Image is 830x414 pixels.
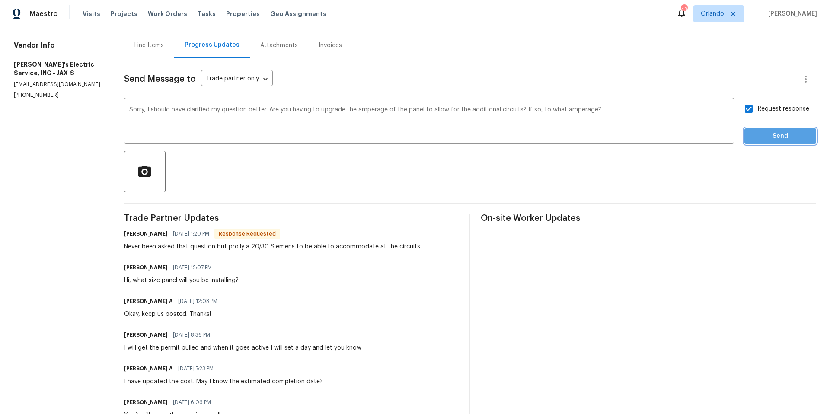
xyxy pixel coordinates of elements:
[173,263,212,272] span: [DATE] 12:07 PM
[124,263,168,272] h6: [PERSON_NAME]
[178,297,217,306] span: [DATE] 12:03 PM
[14,81,103,88] p: [EMAIL_ADDRESS][DOMAIN_NAME]
[124,364,173,373] h6: [PERSON_NAME] A
[124,276,239,285] div: Hi, what size panel will you be installing?
[178,364,214,373] span: [DATE] 7:23 PM
[185,41,239,49] div: Progress Updates
[124,331,168,339] h6: [PERSON_NAME]
[111,10,137,18] span: Projects
[134,41,164,50] div: Line Items
[14,60,103,77] h5: [PERSON_NAME]'s Electric Service, INC - JAX-S
[226,10,260,18] span: Properties
[260,41,298,50] div: Attachments
[148,10,187,18] span: Work Orders
[124,214,460,223] span: Trade Partner Updates
[201,72,273,86] div: Trade partner only
[681,5,687,14] div: 43
[124,242,420,251] div: Never been asked that question but prolly a 20/30 Siemens to be able to accommodate at the circuits
[124,344,361,352] div: I will get the permit pulled and when it goes active I will set a day and let you know
[751,131,809,142] span: Send
[124,75,196,83] span: Send Message to
[124,398,168,407] h6: [PERSON_NAME]
[124,229,168,238] h6: [PERSON_NAME]
[173,398,211,407] span: [DATE] 6:06 PM
[124,310,223,318] div: Okay, keep us posted. Thanks!
[83,10,100,18] span: Visits
[198,11,216,17] span: Tasks
[744,128,816,144] button: Send
[701,10,724,18] span: Orlando
[481,214,816,223] span: On-site Worker Updates
[758,105,809,114] span: Request response
[173,229,209,238] span: [DATE] 1:20 PM
[124,377,323,386] div: I have updated the cost. May I know the estimated completion date?
[14,41,103,50] h4: Vendor Info
[173,331,210,339] span: [DATE] 8:36 PM
[319,41,342,50] div: Invoices
[215,229,279,238] span: Response Requested
[14,92,103,99] p: [PHONE_NUMBER]
[765,10,817,18] span: [PERSON_NAME]
[29,10,58,18] span: Maestro
[129,107,729,137] textarea: Sorry, I should have clarified my question better. Are you having to upgrade the amperage of the ...
[124,297,173,306] h6: [PERSON_NAME] A
[270,10,326,18] span: Geo Assignments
